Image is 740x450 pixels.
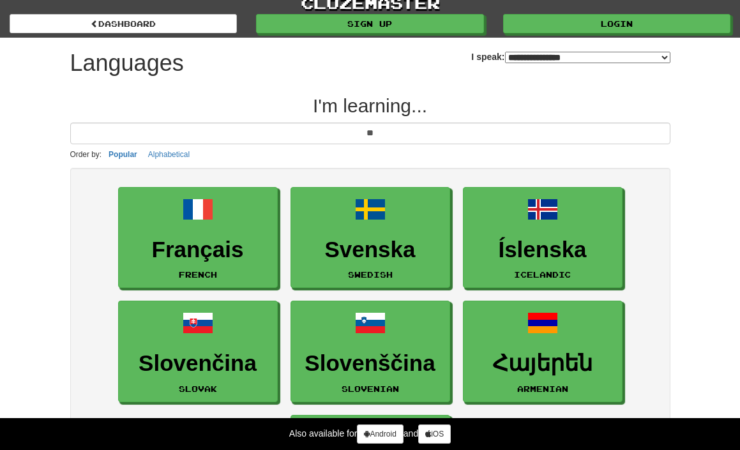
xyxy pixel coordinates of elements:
[70,50,184,76] h1: Languages
[348,270,393,279] small: Swedish
[105,147,141,161] button: Popular
[357,424,403,444] a: Android
[342,384,399,393] small: Slovenian
[118,187,278,289] a: FrançaisFrench
[505,52,670,63] select: I speak:
[291,301,450,402] a: SlovenščinaSlovenian
[10,14,237,33] a: dashboard
[179,270,217,279] small: French
[470,351,615,376] h3: Հայերեն
[503,14,730,33] a: Login
[298,351,443,376] h3: Slovenščina
[118,301,278,402] a: SlovenčinaSlovak
[125,351,271,376] h3: Slovenčina
[463,187,623,289] a: ÍslenskaIcelandic
[517,384,568,393] small: Armenian
[291,187,450,289] a: SvenskaSwedish
[70,95,670,116] h2: I'm learning...
[144,147,193,161] button: Alphabetical
[463,301,623,402] a: ՀայերենArmenian
[471,50,670,63] label: I speak:
[470,237,615,262] h3: Íslenska
[514,270,571,279] small: Icelandic
[298,237,443,262] h3: Svenska
[125,237,271,262] h3: Français
[70,150,102,159] small: Order by:
[256,14,483,33] a: Sign up
[418,424,451,444] a: iOS
[179,384,217,393] small: Slovak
